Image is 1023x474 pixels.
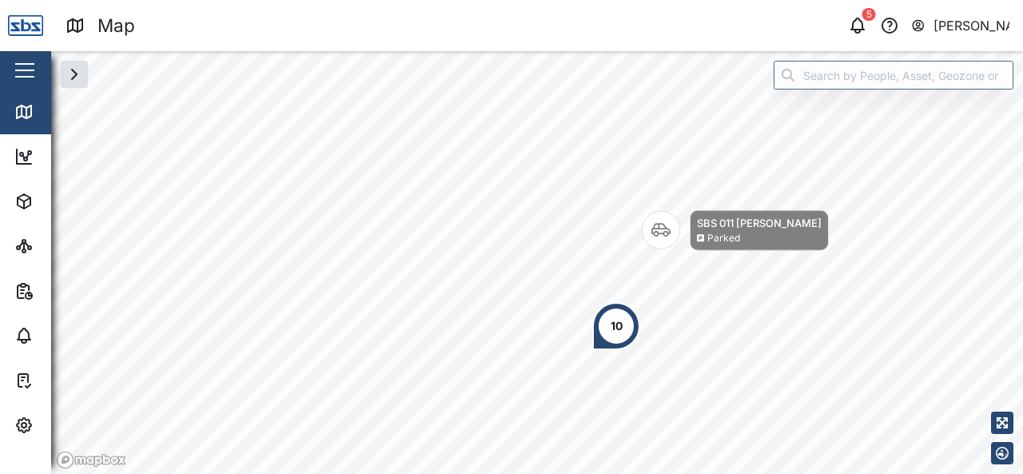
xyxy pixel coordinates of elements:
[42,237,80,255] div: Sites
[42,372,86,389] div: Tasks
[642,210,829,251] div: Map marker
[697,215,822,231] div: SBS 011 [PERSON_NAME]
[42,416,98,434] div: Settings
[51,51,1023,474] canvas: Map
[910,14,1010,37] button: [PERSON_NAME]
[42,193,91,210] div: Assets
[933,16,1010,36] div: [PERSON_NAME]
[774,61,1013,90] input: Search by People, Asset, Geozone or Place
[42,103,78,121] div: Map
[8,8,43,43] img: Main Logo
[42,327,91,345] div: Alarms
[611,317,623,335] div: 10
[707,231,740,246] div: Parked
[42,282,96,300] div: Reports
[42,148,113,165] div: Dashboard
[592,302,640,350] div: Map marker
[98,12,135,40] div: Map
[56,451,126,469] a: Mapbox logo
[862,8,876,21] div: 5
